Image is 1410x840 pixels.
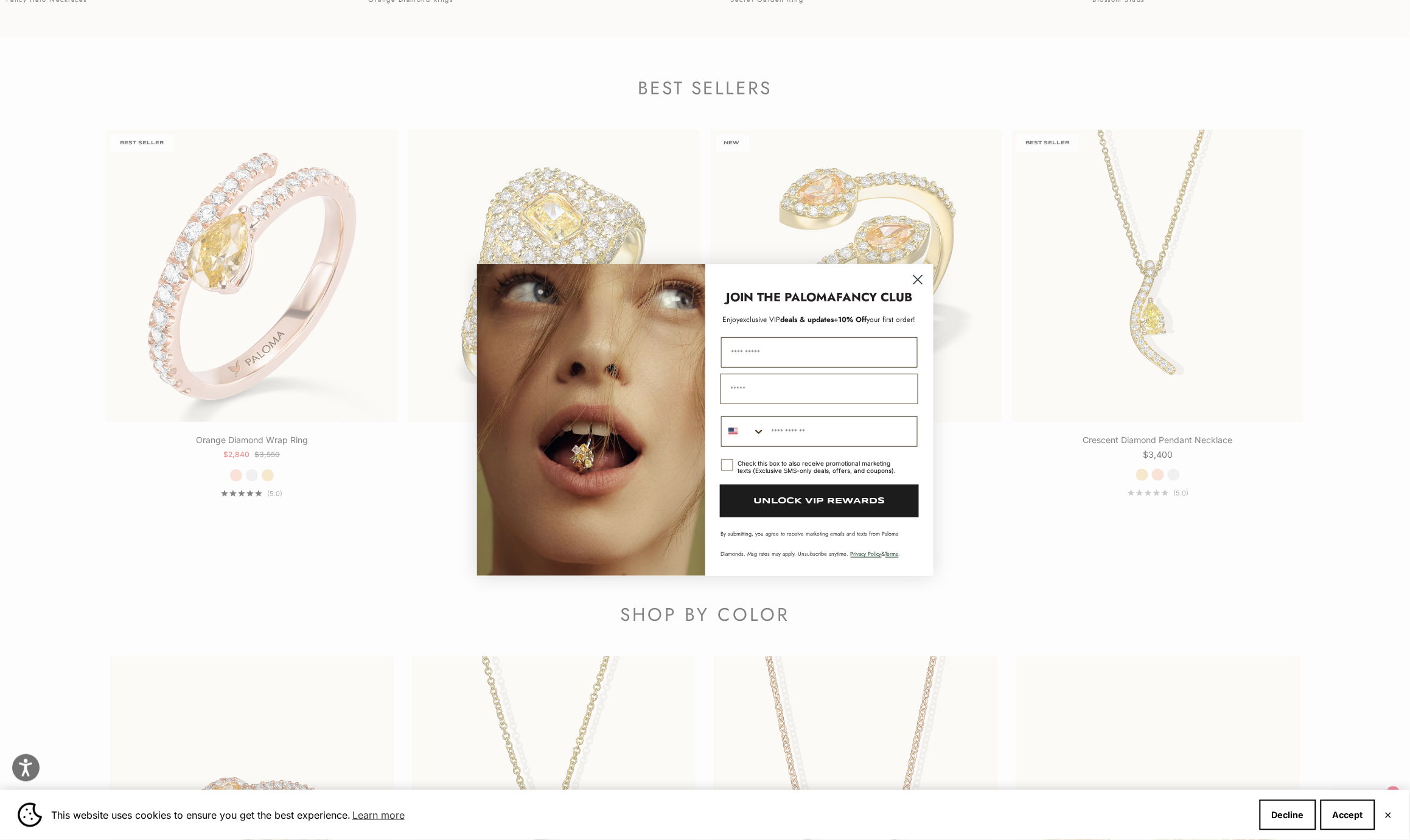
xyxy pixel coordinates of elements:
button: Close [1384,811,1392,819]
a: Terms [885,550,899,558]
input: First Name [721,337,918,368]
img: Loading... [477,264,705,576]
div: Check this box to also receive promotional marketing texts (Exclusive SMS-only deals, offers, and... [738,460,903,474]
span: deals & updates [740,314,834,325]
button: Close dialog [907,269,929,290]
img: Cookie banner [18,803,42,827]
a: Learn more [351,806,407,824]
span: This website uses cookies to ensure you get the best experience. [51,806,1250,824]
button: Accept [1321,800,1375,830]
input: Email [721,374,918,404]
img: United States [728,427,738,436]
input: Phone Number [766,417,917,446]
button: Decline [1260,800,1316,830]
strong: JOIN THE PALOMA [726,289,836,306]
span: Enjoy [723,314,740,325]
p: By submitting, you agree to receive marketing emails and texts from Paloma Diamonds. Msg rates ma... [721,530,918,558]
span: exclusive VIP [740,314,781,325]
span: 10% Off [839,314,867,325]
span: + your first order! [834,314,916,325]
button: UNLOCK VIP REWARDS [720,485,919,517]
button: Search Countries [722,417,766,446]
a: Privacy Policy [851,550,882,558]
strong: FANCY CLUB [836,289,912,306]
span: & . [851,550,901,558]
